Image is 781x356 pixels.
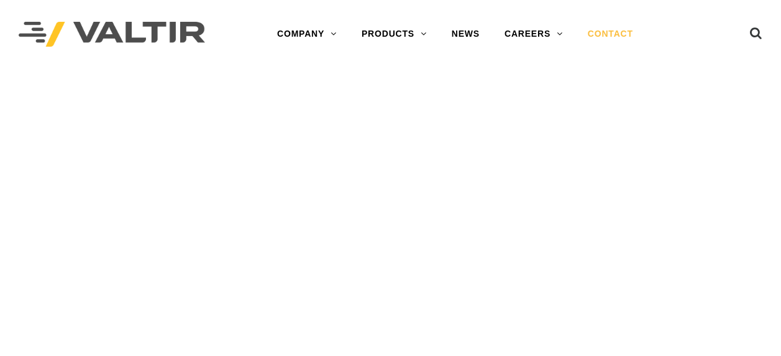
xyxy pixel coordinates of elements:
[349,22,439,47] a: PRODUCTS
[265,22,349,47] a: COMPANY
[492,22,575,47] a: CAREERS
[575,22,646,47] a: CONTACT
[19,22,205,47] img: Valtir
[439,22,492,47] a: NEWS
